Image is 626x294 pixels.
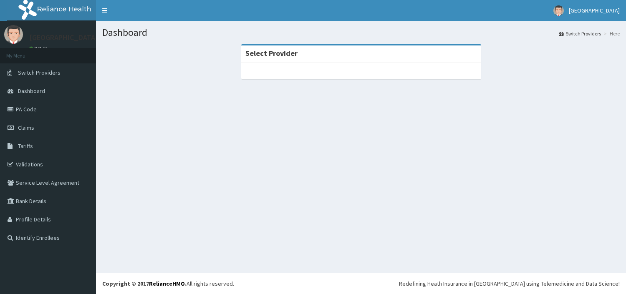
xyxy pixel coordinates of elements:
[29,34,98,41] p: [GEOGRAPHIC_DATA]
[18,69,61,76] span: Switch Providers
[96,273,626,294] footer: All rights reserved.
[4,25,23,44] img: User Image
[29,45,49,51] a: Online
[569,7,620,14] span: [GEOGRAPHIC_DATA]
[602,30,620,37] li: Here
[149,280,185,287] a: RelianceHMO
[399,279,620,288] div: Redefining Heath Insurance in [GEOGRAPHIC_DATA] using Telemedicine and Data Science!
[18,124,34,131] span: Claims
[18,87,45,95] span: Dashboard
[553,5,564,16] img: User Image
[102,27,620,38] h1: Dashboard
[18,142,33,150] span: Tariffs
[245,48,298,58] strong: Select Provider
[102,280,187,287] strong: Copyright © 2017 .
[559,30,601,37] a: Switch Providers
